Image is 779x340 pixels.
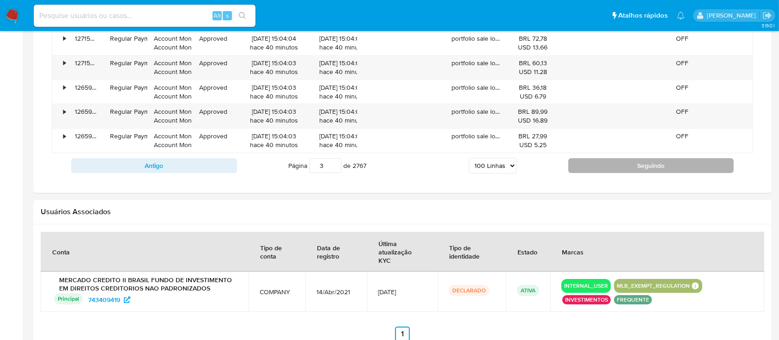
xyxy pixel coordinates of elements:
[41,207,764,216] h2: Usuários Associados
[213,11,221,20] span: Alt
[34,10,256,22] input: Pesquise usuários ou casos...
[618,11,668,20] span: Atalhos rápidos
[233,9,252,22] button: search-icon
[226,11,229,20] span: s
[761,22,774,29] span: 3.160.1
[677,12,685,19] a: Notificações
[707,11,759,20] p: adriano.brito@mercadolivre.com
[762,11,772,20] a: Sair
